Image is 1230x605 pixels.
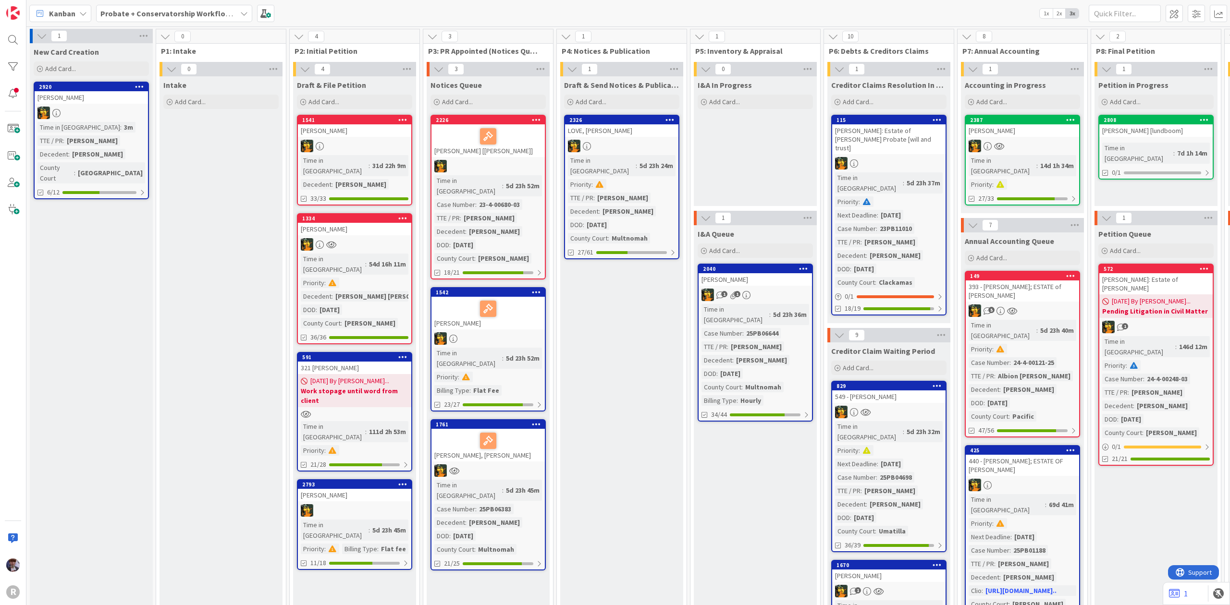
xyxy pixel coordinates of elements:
span: : [68,149,70,159]
div: Time in [GEOGRAPHIC_DATA] [301,155,369,176]
span: : [449,240,451,250]
span: : [324,278,326,288]
div: 2387 [966,116,1079,124]
span: 36/36 [310,332,326,342]
span: 18/19 [845,303,861,314]
div: MR [298,238,411,251]
span: : [861,237,862,247]
div: 2326LOVE, [PERSON_NAME] [565,116,678,137]
div: Pacific [1010,411,1036,422]
div: 321 [PERSON_NAME] [298,362,411,374]
img: MR [835,157,848,169]
div: TTE / PR [969,371,994,381]
div: [PERSON_NAME] [728,341,784,352]
div: 2920 [35,83,148,91]
span: : [716,368,718,379]
div: Priority [301,278,324,288]
img: MR [434,160,447,172]
div: 5d 23h 40m [1038,325,1076,336]
span: : [994,371,996,381]
a: 2920[PERSON_NAME]MRTime in [GEOGRAPHIC_DATA]:3mTTE / PR:[PERSON_NAME]Decedent:[PERSON_NAME]County... [34,82,149,199]
div: MR [565,140,678,152]
span: Add Card... [843,363,873,372]
span: : [1117,414,1119,424]
span: : [992,344,994,354]
span: Add Card... [442,97,473,106]
div: [PERSON_NAME] [862,237,918,247]
div: 2387 [970,117,1079,123]
div: 1334 [302,215,411,222]
div: MR [431,160,545,172]
div: MR [298,140,411,152]
div: [PERSON_NAME]: Estate of [PERSON_NAME] Probate [will and trust] [832,124,946,154]
input: Quick Filter... [1089,5,1161,22]
div: Multnomah [743,382,784,392]
span: : [369,160,370,171]
span: Add Card... [976,254,1007,262]
div: [PERSON_NAME] [1129,387,1185,398]
div: 591 [298,353,411,362]
div: 2040 [703,266,812,272]
span: : [877,210,878,220]
div: DOD [301,304,316,315]
div: MR [966,140,1079,152]
span: : [1128,387,1129,398]
div: 149 [970,273,1079,279]
span: : [332,291,333,302]
span: [DATE] By [PERSON_NAME]... [310,376,389,386]
a: 2040[PERSON_NAME]MRTime in [GEOGRAPHIC_DATA]:5d 23h 36mCase Number:25PB06644TTE / PR:[PERSON_NAME... [698,264,813,422]
div: Clackamas [876,277,915,288]
div: [PERSON_NAME] [35,91,148,104]
div: Billing Type [701,395,737,406]
img: MR [301,238,313,251]
span: : [63,135,64,146]
span: 5 [988,307,995,313]
div: 2326 [565,116,678,124]
div: [PERSON_NAME]: Estate of [PERSON_NAME] [1099,273,1213,294]
img: Visit kanbanzone.com [6,6,20,20]
span: : [465,226,467,237]
div: 829549 - [PERSON_NAME] [832,382,946,403]
img: MR [568,140,580,152]
div: County Court [701,382,741,392]
span: 27/61 [578,247,593,257]
div: 7d 1h 14m [1175,148,1210,158]
div: Time in [GEOGRAPHIC_DATA] [301,421,365,442]
div: 1761[PERSON_NAME], [PERSON_NAME] [431,420,545,461]
span: : [460,213,461,223]
div: 31d 22h 9m [370,160,408,171]
span: 27/33 [978,194,994,204]
a: 1541[PERSON_NAME]MRTime in [GEOGRAPHIC_DATA]:31d 22h 9mDecedent:[PERSON_NAME]33/33 [297,115,412,206]
div: DOD [568,219,583,230]
div: 829 [836,383,946,389]
div: [PERSON_NAME] [966,124,1079,137]
div: 591 [302,354,411,361]
a: 1542[PERSON_NAME]MRTime in [GEOGRAPHIC_DATA]:5d 23h 52mPriority:Billing Type:Flat Fee23/27 [430,287,546,411]
div: Priority [835,196,859,207]
span: : [742,328,744,339]
div: 23PB11010 [877,223,914,234]
div: 146d 12m [1177,341,1210,352]
span: : [1036,160,1038,171]
div: County Court [37,162,74,183]
span: : [903,178,904,188]
div: TTE / PR [1102,387,1128,398]
div: 1334 [298,214,411,223]
div: [PERSON_NAME] [[PERSON_NAME]] [431,124,545,157]
div: Time in [GEOGRAPHIC_DATA] [1102,143,1173,164]
div: Time in [GEOGRAPHIC_DATA] [701,304,769,325]
div: Decedent [301,179,332,190]
div: 2920[PERSON_NAME] [35,83,148,104]
div: 1542 [431,288,545,297]
div: [DATE] [878,210,903,220]
div: 115 [832,116,946,124]
span: : [769,309,771,320]
div: Time in [GEOGRAPHIC_DATA] [301,254,365,275]
div: [PERSON_NAME] [298,223,411,235]
div: MR [431,332,545,345]
div: Priority [434,372,458,382]
div: 2226[PERSON_NAME] [[PERSON_NAME]] [431,116,545,157]
div: TTE / PR [37,135,63,146]
span: : [875,277,876,288]
div: Decedent [568,206,599,217]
